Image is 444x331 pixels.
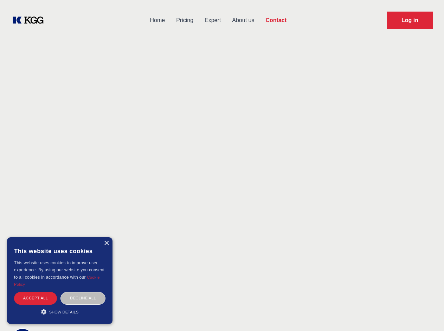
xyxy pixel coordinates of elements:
div: Close [104,241,109,246]
span: This website uses cookies to improve user experience. By using our website you consent to all coo... [14,260,104,280]
div: This website uses cookies [14,243,105,259]
a: Expert [199,11,226,29]
a: Home [144,11,170,29]
div: Accept all [14,292,57,304]
div: Show details [14,308,105,315]
a: KOL Knowledge Platform: Talk to Key External Experts (KEE) [11,15,49,26]
a: Cookie Policy [14,275,100,286]
a: Contact [260,11,292,29]
a: About us [226,11,260,29]
span: Show details [49,310,79,314]
a: Request Demo [387,12,433,29]
iframe: Chat Widget [409,297,444,331]
div: Decline all [60,292,105,304]
a: Pricing [170,11,199,29]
